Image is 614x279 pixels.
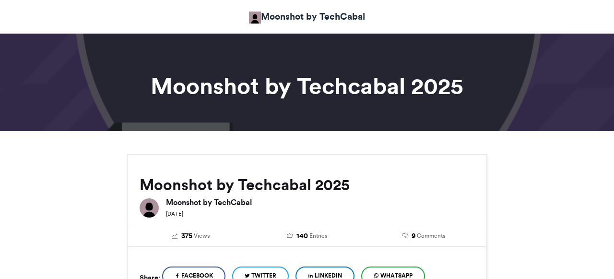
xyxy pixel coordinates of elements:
h6: Moonshot by TechCabal [166,198,474,206]
span: Views [194,231,210,240]
img: Moonshot by TechCabal [140,198,159,218]
small: [DATE] [166,210,183,217]
h1: Moonshot by Techcabal 2025 [41,74,573,97]
a: 140 Entries [256,231,358,242]
span: Comments [417,231,445,240]
span: Entries [309,231,327,240]
span: 9 [412,231,415,242]
a: 375 Views [140,231,242,242]
span: 375 [181,231,192,242]
img: Moonshot by TechCabal [249,12,261,24]
a: Moonshot by TechCabal [249,10,365,24]
a: 9 Comments [372,231,474,242]
span: 140 [296,231,308,242]
h2: Moonshot by Techcabal 2025 [140,176,474,194]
